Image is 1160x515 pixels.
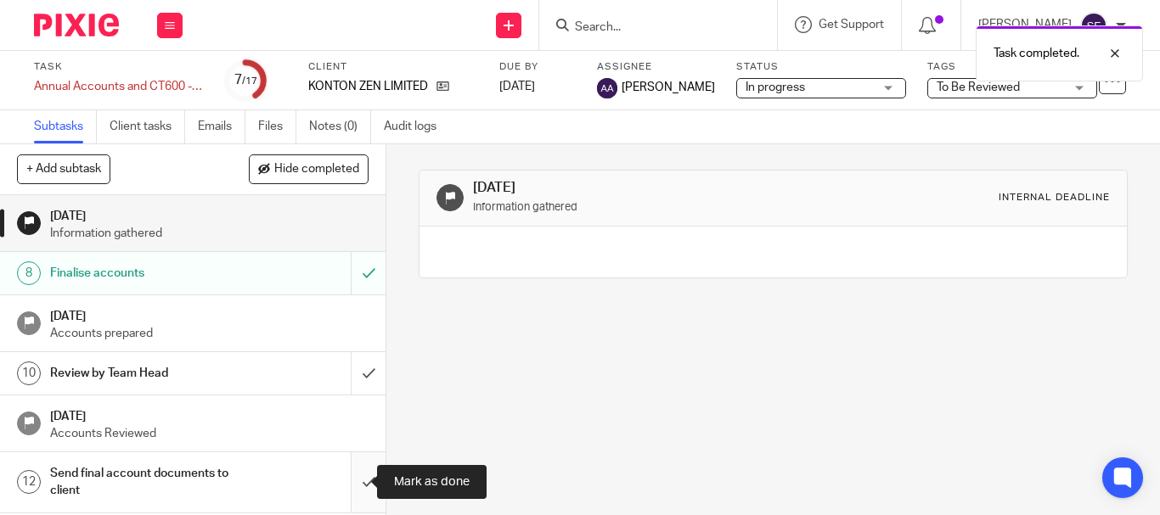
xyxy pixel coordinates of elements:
h1: [DATE] [473,179,809,197]
span: In progress [746,81,805,93]
button: + Add subtask [17,154,110,183]
a: Subtasks [34,110,97,143]
input: Search [573,20,726,36]
p: Task completed. [994,45,1079,62]
div: 10 [17,361,41,385]
h1: Finalise accounts [50,260,239,286]
h1: Send final account documents to client [50,461,239,504]
div: Internal deadline [999,191,1110,204]
small: /17 [242,76,257,86]
p: Accounts Reviewed [50,425,369,442]
span: [PERSON_NAME] [622,79,715,96]
div: 7 [234,70,257,90]
label: Task [34,60,204,74]
h1: [DATE] [50,304,369,325]
p: Information gathered [50,225,369,242]
div: 12 [17,470,41,494]
div: Annual Accounts and CT600 - Xero [34,78,204,95]
img: svg%3E [1080,12,1107,39]
p: KONTON ZEN LIMITED [308,78,428,95]
h1: [DATE] [50,404,369,425]
a: Client tasks [110,110,185,143]
p: Accounts prepared [50,325,369,342]
span: [DATE] [499,81,535,92]
small: Information gathered [473,202,577,212]
a: Emails [198,110,245,143]
a: Notes (0) [309,110,371,143]
label: Client [308,60,478,74]
button: Hide completed [249,154,369,183]
div: 8 [17,261,41,285]
span: To Be Reviewed [937,81,1020,93]
h1: [DATE] [50,204,369,225]
img: svg%3E [597,78,617,98]
h1: Review by Team Head [50,361,239,386]
a: Files [258,110,296,143]
label: Due by [499,60,576,74]
img: Pixie [34,14,119,36]
span: Hide completed [274,163,359,176]
a: Audit logs [384,110,449,143]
